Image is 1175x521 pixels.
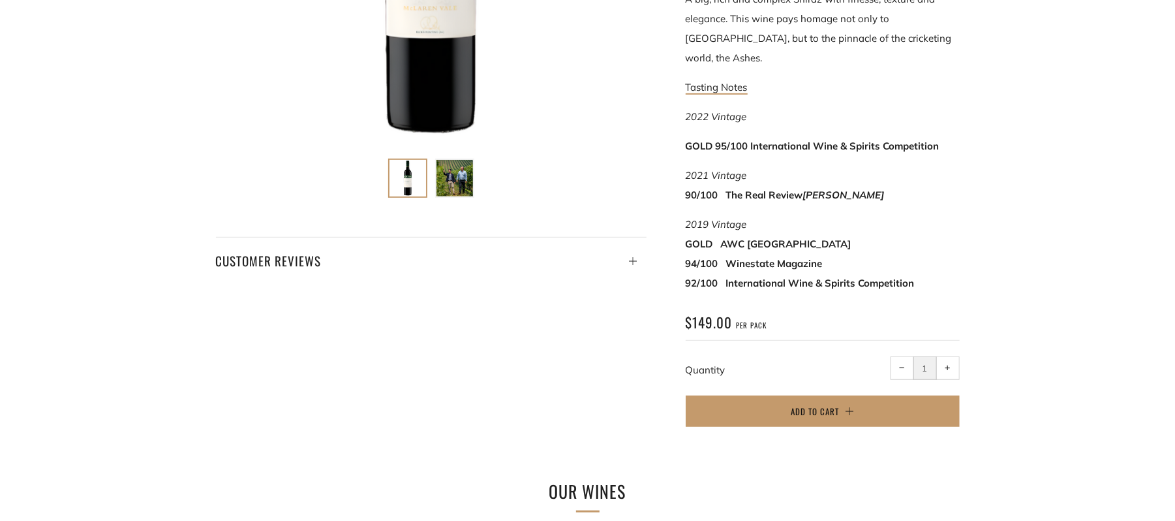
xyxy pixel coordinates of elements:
h2: Our Wines [373,478,803,505]
a: Tasting Notes [686,81,748,95]
em: [PERSON_NAME] [803,189,885,201]
span: + [945,365,951,371]
img: Load image into Gallery viewer, Ponting &#39;The Pinnacle&#39; McLaren Vale Shiraz 2023 [389,160,426,197]
span: Add to Cart [791,405,839,418]
button: Load image into Gallery viewer, Ponting &#39;The Pinnacle&#39; McLaren Vale Shiraz 2023 [388,159,427,198]
em: 2022 Vintage [686,110,747,123]
strong: 90/100 The Real Review [686,189,885,201]
input: quantity [913,356,937,380]
span: $149.00 [686,312,733,332]
img: Load image into Gallery viewer, Ponting &#39;The Pinnacle&#39; McLaren Vale Shiraz 2023 [436,160,473,197]
strong: GOLD AWC [GEOGRAPHIC_DATA] 94/100 Winestate Magazine 92/100 International Wine & Spirits Competition [686,238,915,289]
em: 2021 Vintage [686,169,747,182]
a: Customer Reviews [216,237,647,272]
strong: GOLD 95/100 International Wine & Spirits Competition [686,140,939,152]
h4: Customer Reviews [216,249,647,272]
span: per pack [737,321,767,330]
span: − [899,365,905,371]
em: 2019 Vintage [686,218,747,230]
label: Quantity [686,364,725,376]
button: Add to Cart [686,396,960,427]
